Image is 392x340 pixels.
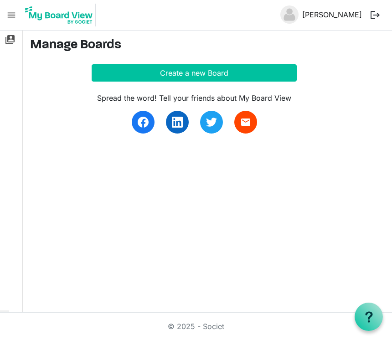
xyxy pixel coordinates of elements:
[240,117,251,128] span: email
[168,322,224,331] a: © 2025 - Societ
[92,64,297,82] button: Create a new Board
[138,117,149,128] img: facebook.svg
[22,4,96,26] img: My Board View Logo
[206,117,217,128] img: twitter.svg
[280,5,299,24] img: no-profile-picture.svg
[30,38,385,53] h3: Manage Boards
[92,93,297,103] div: Spread the word! Tell your friends about My Board View
[234,111,257,134] a: email
[5,31,15,49] span: switch_account
[366,5,385,25] button: logout
[172,117,183,128] img: linkedin.svg
[3,6,20,24] span: menu
[22,4,99,26] a: My Board View Logo
[299,5,366,24] a: [PERSON_NAME]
